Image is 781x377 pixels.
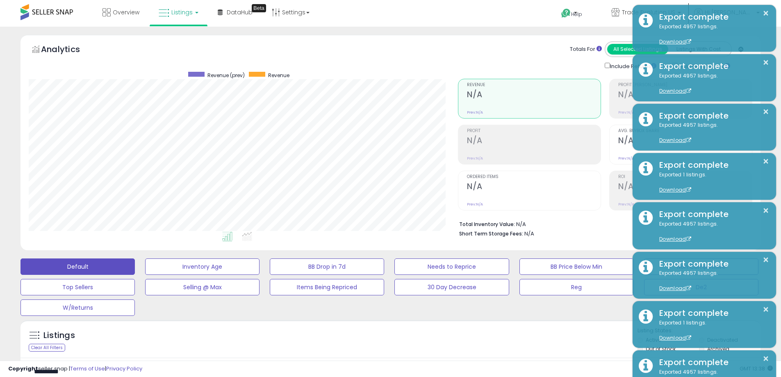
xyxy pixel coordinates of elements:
[113,8,139,16] span: Overview
[653,258,770,270] div: Export complete
[29,344,65,352] div: Clear All Filters
[8,365,38,372] strong: Copyright
[20,299,135,316] button: W/Returns
[268,72,289,79] span: Revenue
[524,230,534,238] span: N/A
[763,107,769,117] button: ×
[653,307,770,319] div: Export complete
[607,44,668,55] button: All Selected Listings
[571,11,582,18] span: Help
[459,230,523,237] b: Short Term Storage Fees:
[459,221,515,228] b: Total Inventory Value:
[659,334,691,341] a: Download
[653,121,770,144] div: Exported 4957 listings.
[618,182,752,193] h2: N/A
[394,279,509,295] button: 30 Day Decrease
[145,258,260,275] button: Inventory Age
[467,90,601,101] h2: N/A
[653,208,770,220] div: Export complete
[519,258,634,275] button: BB Price Below Min
[43,330,75,341] h5: Listings
[8,365,142,373] div: seller snap | |
[653,220,770,243] div: Exported 4957 listings.
[20,279,135,295] button: Top Sellers
[653,356,770,368] div: Export complete
[618,175,752,179] span: ROI
[659,137,691,144] a: Download
[653,110,770,122] div: Export complete
[618,129,752,133] span: Avg. Buybox Share
[41,43,96,57] h5: Analytics
[659,235,691,242] a: Download
[653,319,770,342] div: Exported 1 listings.
[653,159,770,171] div: Export complete
[270,279,384,295] button: Items Being Repriced
[459,219,746,228] li: N/A
[618,90,752,101] h2: N/A
[653,270,770,292] div: Exported 4957 listings.
[763,156,769,167] button: ×
[646,345,676,352] label: Out of Stock
[763,255,769,265] button: ×
[659,285,691,292] a: Download
[599,61,666,71] div: Include Returns
[618,136,752,147] h2: N/A
[467,156,483,161] small: Prev: N/A
[653,11,770,23] div: Export complete
[653,23,770,46] div: Exported 4957 listings.
[618,110,634,115] small: Prev: N/A
[763,8,769,18] button: ×
[171,8,193,16] span: Listings
[618,156,634,161] small: Prev: N/A
[659,186,691,193] a: Download
[622,8,675,16] span: Trade Evolution US
[467,129,601,133] span: Profit
[270,258,384,275] button: BB Drop in 7d
[618,83,752,87] span: Profit [PERSON_NAME]
[467,136,601,147] h2: N/A
[467,110,483,115] small: Prev: N/A
[763,206,769,216] button: ×
[763,304,769,315] button: ×
[519,279,634,295] button: Reg
[659,38,691,45] a: Download
[570,46,602,53] div: Totals For
[207,72,245,79] span: Revenue (prev)
[653,60,770,72] div: Export complete
[653,72,770,95] div: Exported 4957 listings.
[763,57,769,68] button: ×
[252,4,266,12] div: Tooltip anchor
[763,354,769,364] button: ×
[653,171,770,194] div: Exported 1 listings.
[707,345,729,352] label: Archived
[561,8,571,18] i: Get Help
[467,83,601,87] span: Revenue
[394,258,509,275] button: Needs to Reprice
[467,175,601,179] span: Ordered Items
[145,279,260,295] button: Selling @ Max
[659,87,691,94] a: Download
[467,202,483,207] small: Prev: N/A
[618,202,634,207] small: Prev: N/A
[227,8,253,16] span: DataHub
[467,182,601,193] h2: N/A
[555,2,598,27] a: Help
[20,258,135,275] button: Default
